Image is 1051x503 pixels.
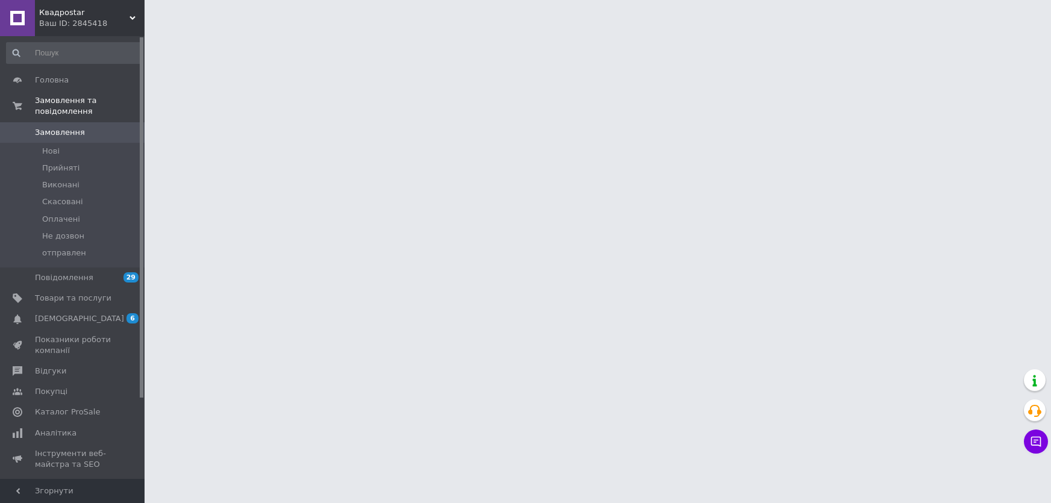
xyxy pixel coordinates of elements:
[42,163,80,173] span: Прийняті
[39,7,129,18] span: Квадроstar
[35,127,85,138] span: Замовлення
[126,313,139,323] span: 6
[42,146,60,157] span: Нові
[35,75,69,86] span: Головна
[123,272,139,283] span: 29
[35,448,111,470] span: Інструменти веб-майстра та SEO
[35,366,66,376] span: Відгуки
[35,386,67,397] span: Покупці
[35,428,76,439] span: Аналітика
[39,18,145,29] div: Ваш ID: 2845418
[42,248,86,258] span: отправлен
[42,231,84,242] span: Не дозвон
[35,272,93,283] span: Повідомлення
[35,95,145,117] span: Замовлення та повідомлення
[42,180,80,190] span: Виконані
[1024,430,1048,454] button: Чат з покупцем
[6,42,142,64] input: Пошук
[42,196,83,207] span: Скасовані
[35,313,124,324] span: [DEMOGRAPHIC_DATA]
[35,407,100,417] span: Каталог ProSale
[42,214,80,225] span: Оплачені
[35,293,111,304] span: Товари та послуги
[35,334,111,356] span: Показники роботи компанії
